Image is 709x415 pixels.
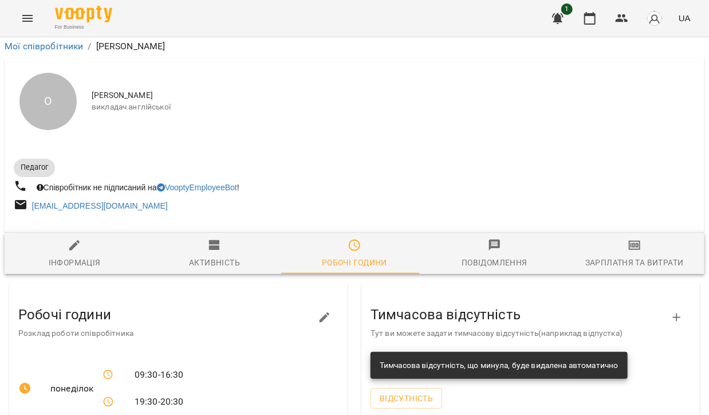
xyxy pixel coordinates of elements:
nav: breadcrumb [5,40,704,53]
div: Інформація [49,256,101,269]
h3: Тимчасова відсутність [371,307,672,322]
a: Мої співробітники [5,41,84,52]
div: Тимчасова відсутність, що минула, буде видалена автоматично [380,355,619,376]
div: Робочі години [322,256,387,269]
span: UA [679,12,691,24]
h3: Робочі години [18,307,320,322]
div: О [19,73,77,130]
span: Відсутність [380,391,433,405]
span: 19:30 - 20:30 [135,395,184,409]
p: Тут ви можете задати тимчасову відсутність(наприклад відпустка) [371,328,672,339]
p: Розклад роботи співробітника [18,328,320,339]
span: [PERSON_NAME] [92,90,695,101]
div: Зарплатня та Витрати [585,256,684,269]
p: [PERSON_NAME] [96,40,166,53]
span: понеділок [50,382,84,396]
img: Voopty Logo [55,6,112,22]
a: [EMAIL_ADDRESS][DOMAIN_NAME] [32,201,168,210]
div: Співробітник не підписаний на ! [34,179,242,195]
span: викладач англійської [92,101,695,113]
div: Повідомлення [462,256,527,269]
button: Menu [14,5,41,32]
span: 09:30 - 16:30 [135,368,184,382]
span: 1 [561,3,573,15]
button: Відсутність [371,388,442,409]
li: / [88,40,92,53]
button: UA [674,7,695,29]
div: Активність [189,256,240,269]
img: avatar_s.png [647,10,663,26]
span: For Business [55,24,112,31]
a: VooptyEmployeeBot [157,183,237,192]
span: Педагог [14,162,55,173]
